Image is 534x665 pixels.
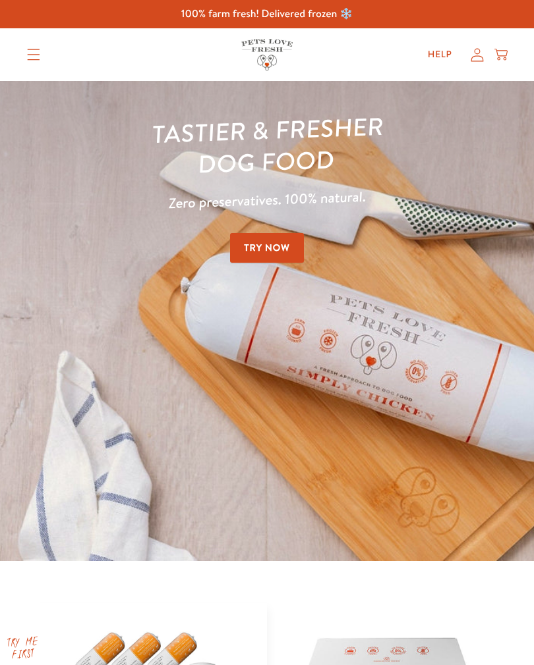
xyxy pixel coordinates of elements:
[26,180,508,221] p: Zero preservatives. 100% natural.
[16,38,51,71] summary: Translation missing: en.sections.header.menu
[241,39,293,70] img: Pets Love Fresh
[230,233,304,263] a: Try Now
[25,106,509,186] h1: Tastier & fresher dog food
[417,41,463,68] a: Help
